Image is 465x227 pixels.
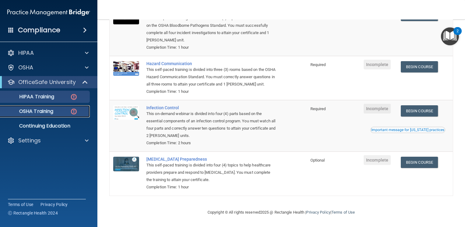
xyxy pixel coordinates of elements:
span: Incomplete [364,104,391,113]
h4: Compliance [18,26,60,34]
p: Settings [18,137,41,144]
img: danger-circle.6113f641.png [70,93,78,101]
img: PMB logo [7,6,90,19]
a: Hazard Communication [146,61,276,66]
a: Terms of Use [331,210,355,215]
div: Copyright © All rights reserved 2025 @ Rectangle Health | | [170,203,392,222]
div: Completion Time: 1 hour [146,44,276,51]
a: Begin Course [401,61,438,72]
a: OfficeSafe University [7,79,88,86]
p: HIPAA Training [4,94,54,100]
a: Privacy Policy [306,210,330,215]
div: This self-paced training is divided into four (4) topics to help healthcare providers prepare and... [146,162,276,183]
div: Completion Time: 1 hour [146,88,276,95]
p: OSHA Training [4,108,53,114]
a: Infection Control [146,105,276,110]
span: Incomplete [364,60,391,69]
span: Ⓒ Rectangle Health 2024 [8,210,58,216]
a: Settings [7,137,89,144]
p: HIPAA [18,49,34,57]
a: Begin Course [401,157,438,168]
a: Terms of Use [8,201,33,208]
a: OSHA [7,64,89,71]
a: Begin Course [401,105,438,117]
span: Optional [310,158,325,162]
p: OSHA [18,64,33,71]
a: Privacy Policy [40,201,68,208]
span: Required [310,107,326,111]
span: Incomplete [364,155,391,165]
div: 2 [456,31,459,39]
div: Completion Time: 1 hour [146,183,276,191]
button: Open Resource Center, 2 new notifications [441,27,459,45]
div: This self-paced training is divided into three (3) rooms based on the OSHA Hazard Communication S... [146,66,276,88]
img: danger-circle.6113f641.png [70,108,78,115]
span: Required [310,62,326,67]
button: Read this if you are a dental practitioner in the state of CA [370,127,445,133]
a: [MEDICAL_DATA] Preparedness [146,157,276,162]
div: Important message for [US_STATE] practices [371,128,444,132]
a: HIPAA [7,49,89,57]
p: Continuing Education [4,123,87,129]
div: This on-demand webinar is divided into four (4) parts based on the essential components of an inf... [146,110,276,139]
iframe: Drift Widget Chat Controller [360,184,458,208]
div: This self-paced training is divided into four (4) exposure incidents based on the OSHA Bloodborne... [146,15,276,44]
div: Completion Time: 2 hours [146,139,276,147]
p: OfficeSafe University [18,79,76,86]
